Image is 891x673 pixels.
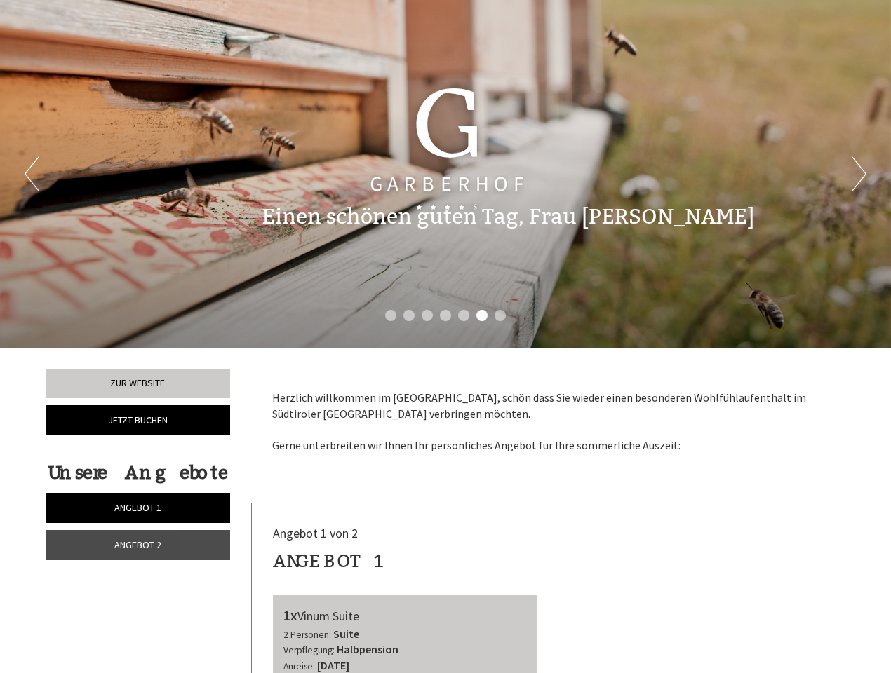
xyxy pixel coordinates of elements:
[283,629,331,641] small: 2 Personen:
[273,525,358,541] span: Angebot 1 von 2
[283,660,315,672] small: Anreise:
[114,538,161,551] span: Angebot 2
[262,205,754,229] h1: Einen schönen guten Tag, Frau [PERSON_NAME]
[283,606,528,626] div: Vinum Suite
[317,658,349,672] b: [DATE]
[283,606,297,624] b: 1x
[25,156,39,191] button: Previous
[273,548,386,574] div: Angebot 1
[337,642,398,656] b: Halbpension
[46,369,230,398] a: Zur Website
[333,627,359,641] b: Suite
[114,501,161,514] span: Angebot 1
[272,390,825,454] p: Herzlich willkommen im [GEOGRAPHIC_DATA], schön dass Sie wieder einen besonderen Wohlfühlaufentha...
[852,156,866,191] button: Next
[283,644,335,656] small: Verpflegung:
[46,460,230,486] div: Unsere Angebote
[46,405,230,435] a: Jetzt buchen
